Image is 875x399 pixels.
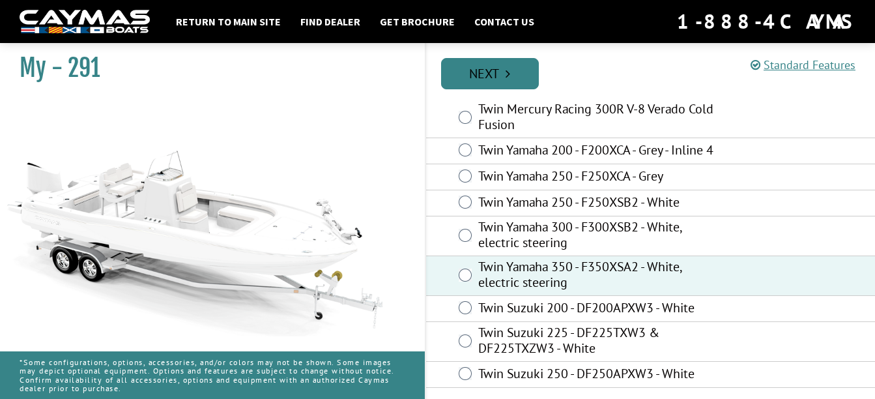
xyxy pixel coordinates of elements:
[169,13,287,30] a: Return to main site
[20,10,150,34] img: white-logo-c9c8dbefe5ff5ceceb0f0178aa75bf4bb51f6bca0971e226c86eb53dfe498488.png
[468,13,541,30] a: Contact Us
[478,325,717,359] label: Twin Suzuki 225 - DF225TXW3 & DF225TXZW3 - White
[478,194,717,213] label: Twin Yamaha 250 - F250XSB2 - White
[751,57,855,72] a: Standard Features
[294,13,367,30] a: Find Dealer
[441,58,539,89] a: Next
[20,53,392,83] h1: My - 291
[478,259,717,293] label: Twin Yamaha 350 - F350XSA2 - White, electric steering
[478,300,717,319] label: Twin Suzuki 200 - DF200APXW3 - White
[20,351,405,399] p: *Some configurations, options, accessories, and/or colors may not be shown. Some images may depic...
[677,7,855,36] div: 1-888-4CAYMAS
[478,219,717,254] label: Twin Yamaha 300 - F300XSB2 - White, electric steering
[373,13,461,30] a: Get Brochure
[478,366,717,385] label: Twin Suzuki 250 - DF250APXW3 - White
[478,142,717,161] label: Twin Yamaha 200 - F200XCA - Grey - Inline 4
[478,101,717,136] label: Twin Mercury Racing 300R V-8 Verado Cold Fusion
[478,168,717,187] label: Twin Yamaha 250 - F250XCA - Grey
